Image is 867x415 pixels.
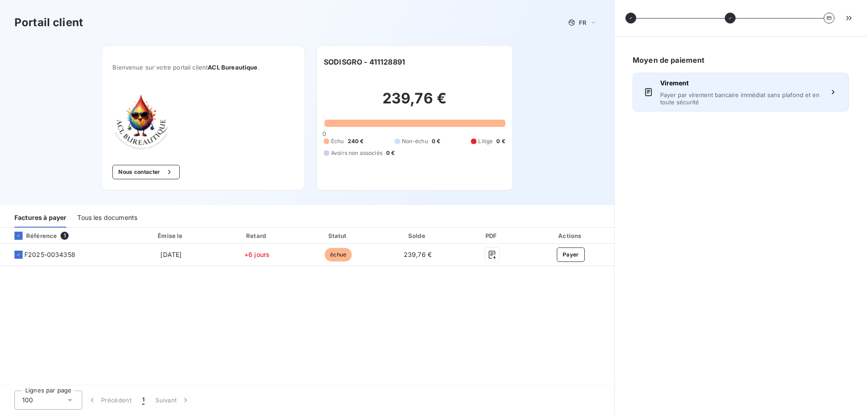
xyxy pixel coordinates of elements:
[324,56,405,67] h6: SODISGRO - 411128891
[14,209,66,228] div: Factures à payer
[322,130,326,137] span: 0
[218,231,296,240] div: Retard
[82,391,137,410] button: Précédent
[496,137,505,145] span: 0 €
[331,149,382,157] span: Avoirs non associés
[579,19,586,26] span: FR
[208,64,257,71] span: ACL Bureautique
[137,391,150,410] button: 1
[61,232,69,240] span: 1
[348,137,364,145] span: 240 €
[22,396,33,405] span: 100
[128,231,214,240] div: Émise le
[24,250,75,259] span: F2025-0034358
[112,93,170,150] img: Company logo
[660,79,821,88] span: Virement
[529,231,612,240] div: Actions
[331,137,344,145] span: Échu
[386,149,395,157] span: 0 €
[633,55,849,65] h6: Moyen de paiement
[112,64,294,71] span: Bienvenue sur votre portail client .
[402,137,428,145] span: Non-échu
[160,251,182,258] span: [DATE]
[380,231,455,240] div: Solde
[324,89,505,117] h2: 239,76 €
[14,14,83,31] h3: Portail client
[7,232,57,240] div: Référence
[244,251,270,258] span: +6 jours
[557,247,585,262] button: Payer
[432,137,440,145] span: 0 €
[325,248,352,261] span: échue
[660,91,821,106] span: Payer par virement bancaire immédiat sans plafond et en toute sécurité
[112,165,179,179] button: Nous contacter
[142,396,144,405] span: 1
[300,231,377,240] div: Statut
[150,391,196,410] button: Suivant
[459,231,526,240] div: PDF
[404,251,432,258] span: 239,76 €
[478,137,493,145] span: Litige
[77,209,137,228] div: Tous les documents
